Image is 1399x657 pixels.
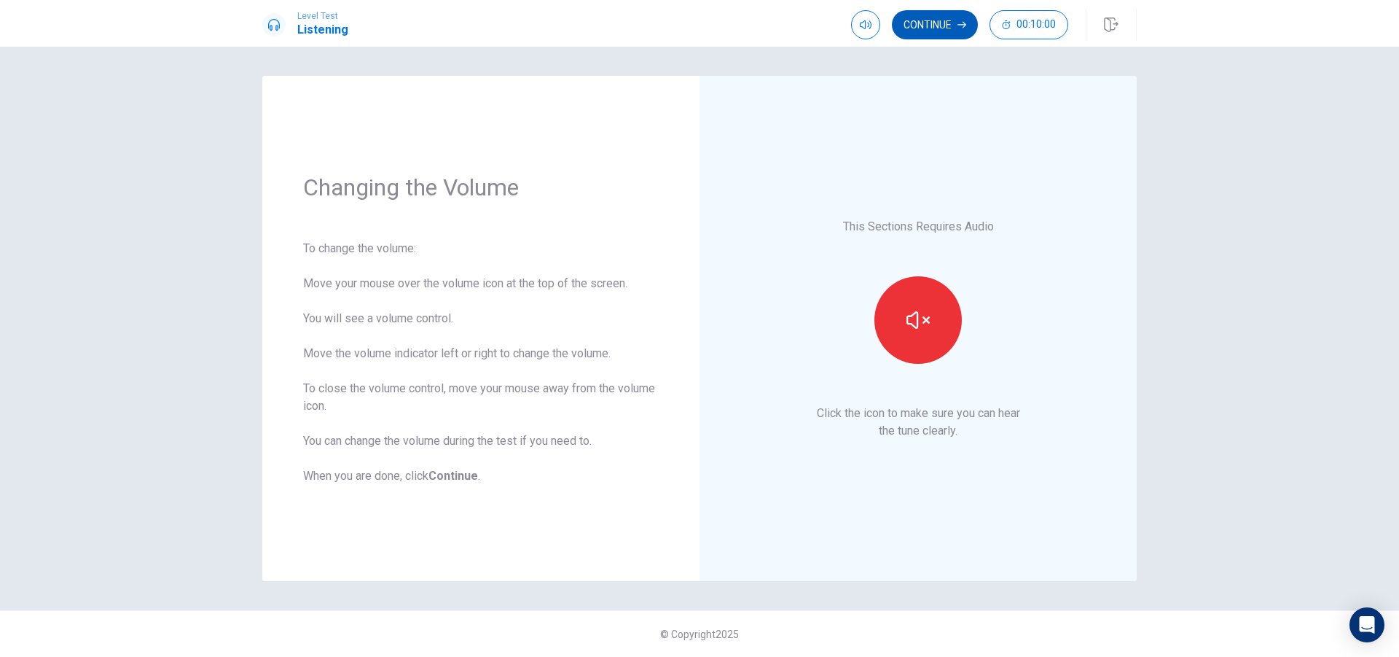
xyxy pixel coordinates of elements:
[297,11,348,21] span: Level Test
[303,173,659,202] h1: Changing the Volume
[660,629,739,640] span: © Copyright 2025
[303,240,659,485] div: To change the volume: Move your mouse over the volume icon at the top of the screen. You will see...
[817,405,1020,440] p: Click the icon to make sure you can hear the tune clearly.
[843,218,994,236] p: This Sections Requires Audio
[1016,19,1056,31] span: 00:10:00
[892,10,978,39] button: Continue
[428,469,478,483] b: Continue
[1349,607,1384,642] div: Open Intercom Messenger
[297,21,348,39] h1: Listening
[990,10,1068,39] button: 00:10:00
